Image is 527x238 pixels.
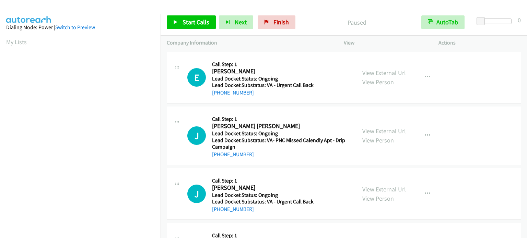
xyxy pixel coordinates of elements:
h1: E [187,68,206,87]
button: Next [219,15,253,29]
div: The call is yet to be attempted [187,185,206,203]
h5: Lead Docket Status: Ongoing [212,130,350,137]
h5: Lead Docket Substatus: VA- PNC Missed Calendly Apt - Drip Campaign [212,137,350,150]
a: View Person [362,78,394,86]
h5: Call Step: 1 [212,61,348,68]
span: Finish [273,18,289,26]
div: Delay between calls (in seconds) [480,18,512,24]
div: Dialing Mode: Power | [6,23,154,32]
p: Company Information [167,39,331,47]
a: View External Url [362,127,406,135]
h5: Lead Docket Status: Ongoing [212,75,348,82]
a: My Lists [6,38,27,46]
a: View External Url [362,185,406,193]
button: AutoTab [421,15,465,29]
a: View External Url [362,69,406,77]
p: Paused [305,18,409,27]
p: Actions [438,39,521,47]
span: Start Calls [183,18,209,26]
div: 0 [518,15,521,25]
h5: Lead Docket Substatus: VA - Urgent Call Back [212,82,348,89]
div: The call is yet to be attempted [187,68,206,87]
a: [PHONE_NUMBER] [212,151,254,158]
h1: J [187,126,206,145]
a: [PHONE_NUMBER] [212,206,254,212]
h5: Lead Docket Substatus: VA - Urgent Call Back [212,198,348,205]
h5: Lead Docket Status: Ongoing [212,192,348,199]
span: Next [235,18,247,26]
h5: Call Step: 1 [212,177,348,184]
a: [PHONE_NUMBER] [212,89,254,96]
a: Switch to Preview [55,24,95,30]
h2: [PERSON_NAME] [PERSON_NAME] [212,122,348,130]
h1: J [187,185,206,203]
p: View [344,39,426,47]
a: Start Calls [167,15,216,29]
a: View Person [362,136,394,144]
h2: [PERSON_NAME] [212,67,348,75]
div: The call is yet to be attempted [187,126,206,145]
h2: [PERSON_NAME] [212,184,348,192]
a: View Person [362,195,394,202]
a: Finish [258,15,295,29]
h5: Call Step: 1 [212,116,350,123]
